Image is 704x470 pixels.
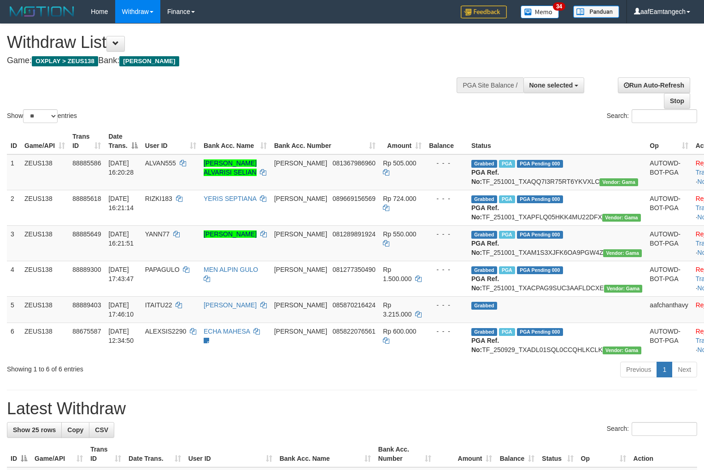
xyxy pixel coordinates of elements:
span: Marked by aafsolysreylen [499,266,515,274]
span: [DATE] 16:21:51 [108,230,134,247]
select: Showentries [23,109,58,123]
a: Previous [620,362,657,377]
span: Marked by aafpengsreynich [499,328,515,336]
span: YANN77 [145,230,170,238]
span: Rp 3.215.000 [383,301,411,318]
span: [DATE] 17:46:10 [108,301,134,318]
td: TF_251001_TXAPFLQ05HKK4MU22DFX [468,190,646,225]
span: Copy 081289891924 to clipboard [333,230,375,238]
span: PGA Pending [517,266,563,274]
div: Showing 1 to 6 of 6 entries [7,361,287,374]
a: Show 25 rows [7,422,62,438]
span: Rp 724.000 [383,195,416,202]
h1: Withdraw List [7,33,460,52]
div: - - - [429,194,464,203]
a: Next [672,362,697,377]
span: Rp 1.500.000 [383,266,411,282]
th: Date Trans.: activate to sort column descending [105,128,141,154]
span: Copy 081277350490 to clipboard [333,266,375,273]
span: Vendor URL: https://trx31.1velocity.biz [604,285,643,293]
span: Grabbed [471,231,497,239]
th: Balance [425,128,468,154]
span: 88885649 [72,230,101,238]
th: ID [7,128,21,154]
th: Bank Acc. Number: activate to sort column ascending [375,441,435,467]
span: Copy [67,426,83,434]
th: Op: activate to sort column ascending [646,128,692,154]
input: Search: [632,422,697,436]
td: AUTOWD-BOT-PGA [646,225,692,261]
td: 5 [7,296,21,323]
td: ZEUS138 [21,225,69,261]
b: PGA Ref. No: [471,204,499,221]
a: 1 [657,362,672,377]
span: Copy 089669156569 to clipboard [333,195,375,202]
img: MOTION_logo.png [7,5,77,18]
td: AUTOWD-BOT-PGA [646,261,692,296]
th: Bank Acc. Number: activate to sort column ascending [270,128,379,154]
span: [PERSON_NAME] [274,266,327,273]
b: PGA Ref. No: [471,275,499,292]
h4: Game: Bank: [7,56,460,65]
img: panduan.png [573,6,619,18]
div: - - - [429,159,464,168]
th: ID: activate to sort column descending [7,441,31,467]
td: AUTOWD-BOT-PGA [646,190,692,225]
input: Search: [632,109,697,123]
th: Trans ID: activate to sort column ascending [69,128,105,154]
div: - - - [429,229,464,239]
span: Grabbed [471,195,497,203]
label: Search: [607,109,697,123]
a: YERIS SEPTIANA [204,195,256,202]
span: PGA Pending [517,231,563,239]
span: Copy 081367986960 to clipboard [333,159,375,167]
span: 34 [553,2,565,11]
td: AUTOWD-BOT-PGA [646,323,692,358]
td: TF_250929_TXADL01SQL0CCQHLKCLK [468,323,646,358]
th: Status [468,128,646,154]
th: Amount: activate to sort column ascending [379,128,425,154]
td: ZEUS138 [21,261,69,296]
span: [PERSON_NAME] [274,230,327,238]
td: TF_251001_TXAM1S3XJFK6OA9PGW4Z [468,225,646,261]
td: TF_251001_TXAQQ7I3R75RT6YKVXLC [468,154,646,190]
div: - - - [429,327,464,336]
div: - - - [429,300,464,310]
span: RIZKI183 [145,195,172,202]
h1: Latest Withdraw [7,399,697,418]
span: [DATE] 16:21:14 [108,195,134,211]
span: OXPLAY > ZEUS138 [32,56,98,66]
td: 6 [7,323,21,358]
span: PGA Pending [517,328,563,336]
span: Copy 085870216424 to clipboard [333,301,375,309]
span: Rp 505.000 [383,159,416,167]
button: None selected [523,77,585,93]
th: Action [630,441,697,467]
th: User ID: activate to sort column ascending [141,128,200,154]
a: ECHA MAHESA [204,328,250,335]
b: PGA Ref. No: [471,169,499,185]
span: 88885586 [72,159,101,167]
span: 88889300 [72,266,101,273]
span: PGA Pending [517,195,563,203]
span: None selected [529,82,573,89]
th: Op: activate to sort column ascending [577,441,630,467]
th: Bank Acc. Name: activate to sort column ascending [200,128,270,154]
span: Vendor URL: https://trx31.1velocity.biz [603,249,642,257]
th: Trans ID: activate to sort column ascending [87,441,125,467]
th: Amount: activate to sort column ascending [435,441,496,467]
span: PAPAGULO [145,266,180,273]
span: Marked by aafanarl [499,231,515,239]
img: Feedback.jpg [461,6,507,18]
span: [DATE] 16:20:28 [108,159,134,176]
span: Marked by aafanarl [499,160,515,168]
a: [PERSON_NAME] [204,301,257,309]
span: [PERSON_NAME] [119,56,179,66]
span: Rp 550.000 [383,230,416,238]
td: aafchanthavy [646,296,692,323]
td: 4 [7,261,21,296]
span: Vendor URL: https://trx31.1velocity.biz [603,347,641,354]
span: 88675587 [72,328,101,335]
span: 88885618 [72,195,101,202]
span: Grabbed [471,302,497,310]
